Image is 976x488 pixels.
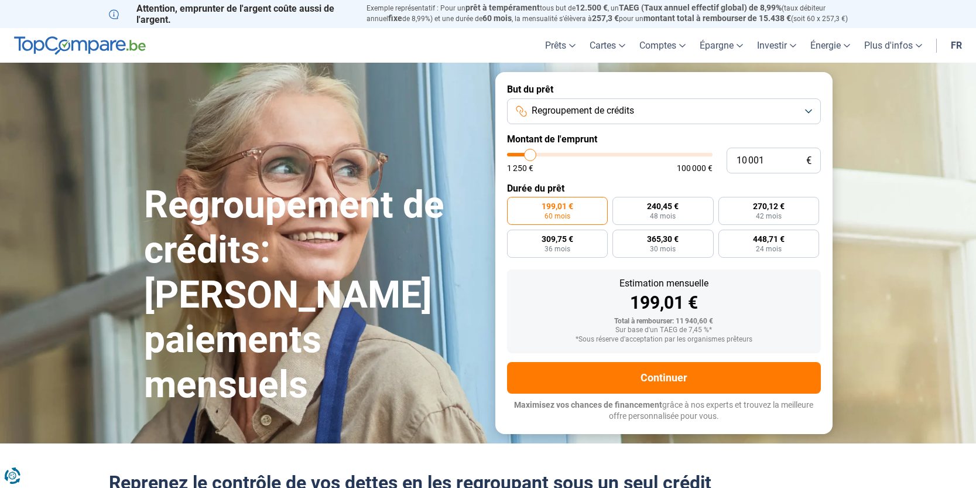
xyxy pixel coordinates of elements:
[857,28,929,63] a: Plus d'infos
[507,84,821,95] label: But du prêt
[650,245,676,252] span: 30 mois
[677,164,713,172] span: 100 000 €
[753,202,785,210] span: 270,12 €
[144,183,481,408] h1: Regroupement de crédits: [PERSON_NAME] paiements mensuels
[544,245,570,252] span: 36 mois
[465,3,540,12] span: prêt à tempérament
[576,3,608,12] span: 12.500 €
[507,183,821,194] label: Durée du prêt
[647,202,679,210] span: 240,45 €
[693,28,750,63] a: Épargne
[514,400,662,409] span: Maximisez vos chances de financement
[806,156,811,166] span: €
[109,3,352,25] p: Attention, emprunter de l'argent coûte aussi de l'argent.
[507,98,821,124] button: Regroupement de crédits
[367,3,868,24] p: Exemple représentatif : Pour un tous but de , un (taux débiteur annuel de 8,99%) et une durée de ...
[592,13,619,23] span: 257,3 €
[647,235,679,243] span: 365,30 €
[516,294,811,312] div: 199,01 €
[544,213,570,220] span: 60 mois
[803,28,857,63] a: Énergie
[507,400,821,422] p: grâce à nos experts et trouvez la meilleure offre personnalisée pour vous.
[753,235,785,243] span: 448,71 €
[643,13,791,23] span: montant total à rembourser de 15.438 €
[532,104,634,117] span: Regroupement de crédits
[482,13,512,23] span: 60 mois
[388,13,402,23] span: fixe
[507,134,821,145] label: Montant de l'emprunt
[516,326,811,335] div: Sur base d'un TAEG de 7,45 %*
[516,279,811,288] div: Estimation mensuelle
[542,235,573,243] span: 309,75 €
[583,28,632,63] a: Cartes
[14,36,146,55] img: TopCompare
[516,318,811,326] div: Total à rembourser: 11 940,60 €
[756,213,782,220] span: 42 mois
[507,164,533,172] span: 1 250 €
[944,28,969,63] a: fr
[650,213,676,220] span: 48 mois
[619,3,782,12] span: TAEG (Taux annuel effectif global) de 8,99%
[750,28,803,63] a: Investir
[542,202,573,210] span: 199,01 €
[632,28,693,63] a: Comptes
[756,245,782,252] span: 24 mois
[516,336,811,344] div: *Sous réserve d'acceptation par les organismes prêteurs
[538,28,583,63] a: Prêts
[507,362,821,394] button: Continuer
